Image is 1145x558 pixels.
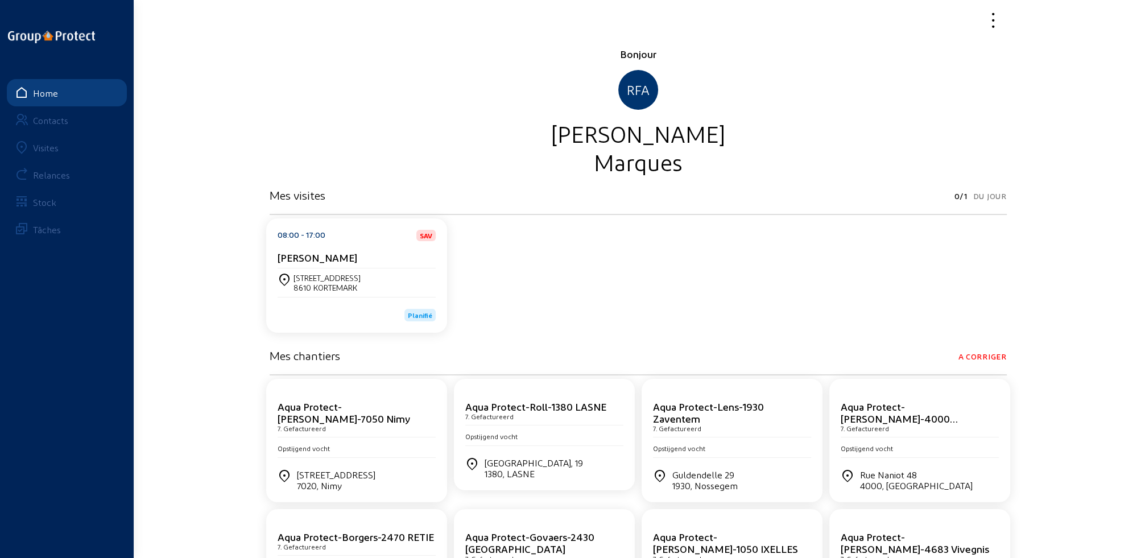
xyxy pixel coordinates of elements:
[7,79,127,106] a: Home
[33,197,56,208] div: Stock
[465,400,606,412] cam-card-title: Aqua Protect-Roll-1380 LASNE
[278,444,330,452] span: Opstijgend vocht
[33,170,70,180] div: Relances
[860,480,973,491] div: 4000, [GEOGRAPHIC_DATA]
[860,469,973,491] div: Rue Naniot 48
[653,424,701,432] cam-card-subtitle: 7. Gefactureerd
[653,400,764,424] cam-card-title: Aqua Protect-Lens-1930 Zaventem
[653,531,798,555] cam-card-title: Aqua Protect-[PERSON_NAME]-1050 IXELLES
[841,400,958,436] cam-card-title: Aqua Protect-[PERSON_NAME]-4000 [GEOGRAPHIC_DATA]
[33,224,61,235] div: Tâches
[408,311,432,319] span: Planifié
[465,412,514,420] cam-card-subtitle: 7. Gefactureerd
[7,161,127,188] a: Relances
[294,283,361,292] div: 8610 KORTEMARK
[841,444,893,452] span: Opstijgend vocht
[954,188,967,204] span: 0/1
[7,216,127,243] a: Tâches
[485,468,583,479] div: 1380, LASNE
[294,273,361,283] div: [STREET_ADDRESS]
[7,188,127,216] a: Stock
[465,432,518,440] span: Opstijgend vocht
[7,134,127,161] a: Visites
[278,543,326,551] cam-card-subtitle: 7. Gefactureerd
[958,349,1007,365] span: A corriger
[270,47,1007,61] div: Bonjour
[841,531,989,555] cam-card-title: Aqua Protect-[PERSON_NAME]-4683 Vivegnis
[841,424,889,432] cam-card-subtitle: 7. Gefactureerd
[278,531,434,543] cam-card-title: Aqua Protect-Borgers-2470 RETIE
[278,251,357,263] cam-card-title: [PERSON_NAME]
[278,400,410,424] cam-card-title: Aqua Protect-[PERSON_NAME]-7050 Nimy
[33,142,59,153] div: Visites
[297,469,375,491] div: [STREET_ADDRESS]
[672,469,738,491] div: Guldendelle 29
[270,119,1007,147] div: [PERSON_NAME]
[33,115,68,126] div: Contacts
[278,424,326,432] cam-card-subtitle: 7. Gefactureerd
[8,31,95,43] img: logo-oneline.png
[270,188,325,202] h3: Mes visites
[672,480,738,491] div: 1930, Nossegem
[7,106,127,134] a: Contacts
[618,70,658,110] div: RFA
[33,88,58,98] div: Home
[278,230,325,241] div: 08:00 - 17:00
[973,188,1007,204] span: Du jour
[465,531,594,555] cam-card-title: Aqua Protect-Govaers-2430 [GEOGRAPHIC_DATA]
[653,444,705,452] span: Opstijgend vocht
[270,349,340,362] h3: Mes chantiers
[297,480,375,491] div: 7020, Nimy
[270,147,1007,176] div: Marques
[485,457,583,479] div: [GEOGRAPHIC_DATA], 19
[420,232,432,239] span: SAV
